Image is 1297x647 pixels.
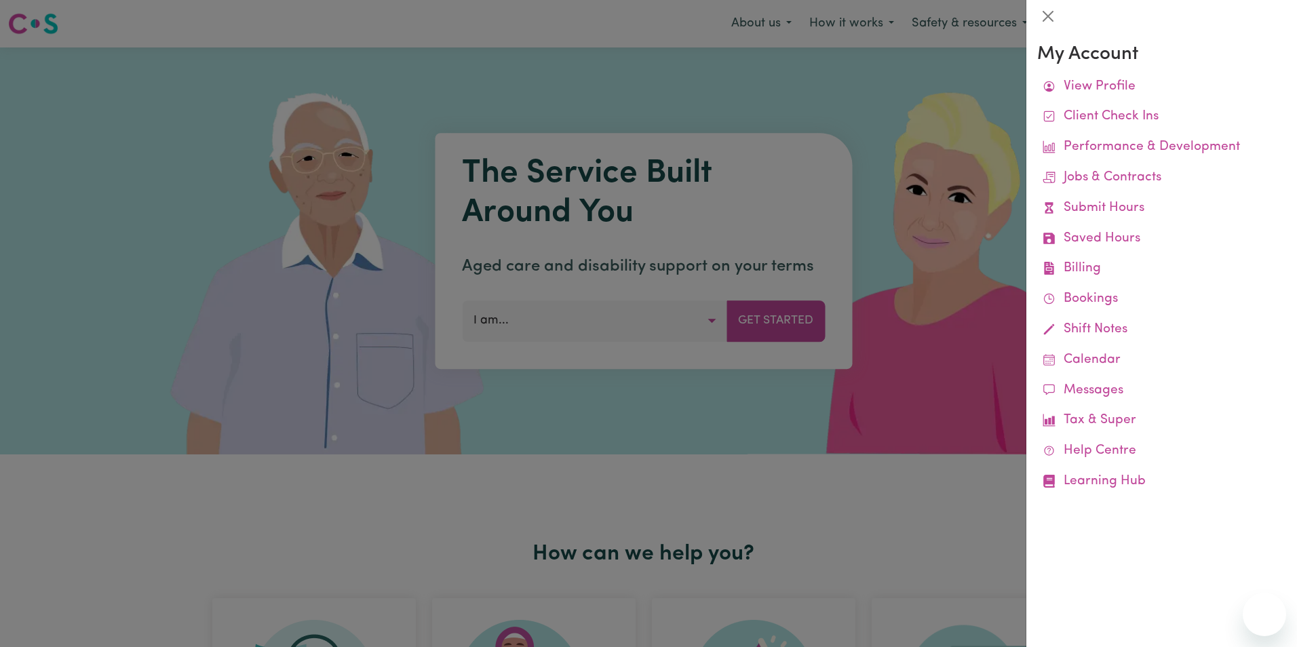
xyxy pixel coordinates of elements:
[1037,315,1286,345] a: Shift Notes
[1037,224,1286,254] a: Saved Hours
[1037,406,1286,436] a: Tax & Super
[1037,436,1286,467] a: Help Centre
[1037,102,1286,132] a: Client Check Ins
[1037,72,1286,102] a: View Profile
[1037,163,1286,193] a: Jobs & Contracts
[1037,254,1286,284] a: Billing
[1037,193,1286,224] a: Submit Hours
[1037,284,1286,315] a: Bookings
[1037,5,1059,27] button: Close
[1037,467,1286,497] a: Learning Hub
[1037,345,1286,376] a: Calendar
[1037,132,1286,163] a: Performance & Development
[1037,43,1286,66] h3: My Account
[1243,593,1286,636] iframe: Button to launch messaging window
[1037,376,1286,406] a: Messages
